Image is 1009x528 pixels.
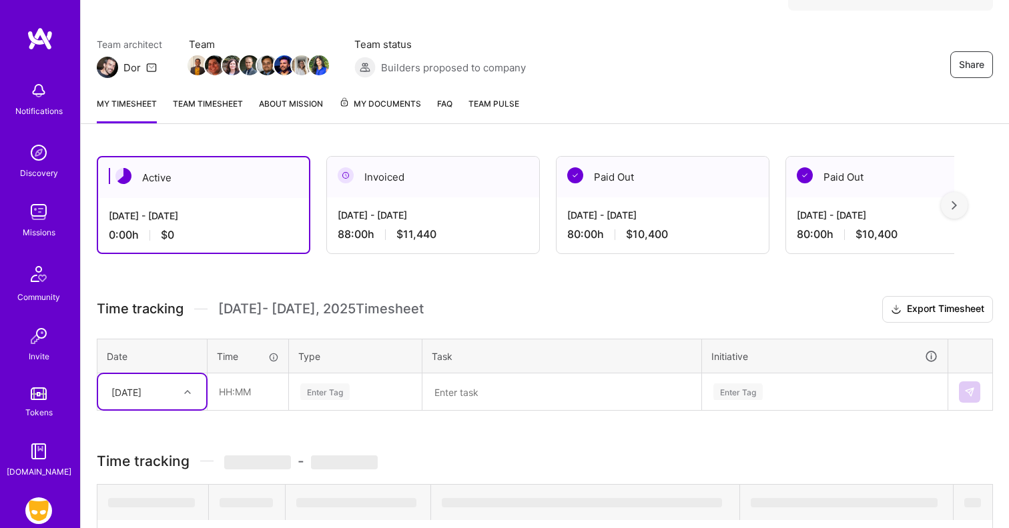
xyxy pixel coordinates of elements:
span: Team status [354,37,526,51]
img: Community [23,258,55,290]
div: Enter Tag [713,381,763,402]
img: Team Member Avatar [274,55,294,75]
span: ‌ [224,455,291,469]
span: Team Pulse [468,99,519,109]
a: Grindr: Data + FE + CyberSecurity + QA [22,497,55,524]
img: Team Member Avatar [257,55,277,75]
div: [DOMAIN_NAME] [7,465,71,479]
div: Paid Out [557,157,769,197]
button: Export Timesheet [882,296,993,323]
i: icon Chevron [184,389,191,395]
span: Builders proposed to company [381,61,526,75]
a: Team Member Avatar [224,54,241,77]
span: ‌ [220,498,273,507]
span: ‌ [311,455,378,469]
div: Notifications [15,104,63,118]
div: Tokens [25,405,53,419]
a: Team Member Avatar [206,54,224,77]
a: Team Member Avatar [241,54,258,77]
img: logo [27,27,53,51]
img: discovery [25,139,52,166]
div: 80:00 h [567,227,758,241]
div: Enter Tag [300,381,350,402]
a: Team Member Avatar [189,54,206,77]
a: Team Member Avatar [310,54,328,77]
div: Missions [23,225,55,239]
th: Task [422,339,702,373]
span: ‌ [751,498,938,507]
img: Team Member Avatar [292,55,312,75]
div: 88:00 h [338,227,529,241]
div: [DATE] - [DATE] [567,208,758,222]
div: Paid Out [786,157,998,197]
img: Paid Out [567,167,583,183]
a: Team Member Avatar [293,54,310,77]
div: [DATE] - [DATE] [338,208,529,222]
span: ‌ [296,498,416,507]
i: icon Download [891,303,902,317]
th: Date [97,339,208,373]
span: - [224,453,378,469]
span: ‌ [964,498,981,507]
img: Team Member Avatar [188,55,208,75]
img: Grindr: Data + FE + CyberSecurity + QA [25,497,52,524]
span: My Documents [339,97,421,111]
img: Team Member Avatar [240,55,260,75]
img: Active [115,168,131,184]
div: 80:00 h [797,227,988,241]
div: [DATE] - [DATE] [797,208,988,222]
span: $10,400 [856,227,898,241]
button: Share [950,51,993,78]
div: [DATE] - [DATE] [109,209,298,223]
div: Dor [123,61,141,75]
span: $0 [161,228,174,242]
span: $10,400 [626,227,668,241]
span: ‌ [442,498,722,507]
span: Team [189,37,328,51]
div: Community [17,290,60,304]
a: My Documents [339,97,421,123]
div: Invite [29,349,49,363]
div: Initiative [711,349,938,364]
div: Active [98,157,309,198]
img: right [952,201,957,210]
img: tokens [31,387,47,400]
div: 0:00 h [109,228,298,242]
th: Type [289,339,422,373]
img: Invite [25,323,52,349]
img: Team Architect [97,57,118,78]
a: Team timesheet [173,97,243,123]
span: $11,440 [396,227,436,241]
i: icon Mail [146,62,157,73]
span: Time tracking [97,301,184,317]
a: FAQ [437,97,452,123]
img: Team Member Avatar [222,55,242,75]
img: Team Member Avatar [309,55,329,75]
div: Discovery [20,166,58,180]
input: HH:MM [208,374,288,409]
img: Builders proposed to company [354,57,376,78]
span: ‌ [108,498,195,507]
img: guide book [25,438,52,465]
a: Team Member Avatar [258,54,276,77]
span: [DATE] - [DATE] , 2025 Timesheet [218,301,424,317]
img: Submit [964,387,975,397]
div: Time [217,349,279,363]
span: Team architect [97,37,162,51]
a: My timesheet [97,97,157,123]
h3: Time tracking [97,453,993,469]
a: Team Pulse [468,97,519,123]
div: Invoiced [327,157,539,197]
img: Team Member Avatar [205,55,225,75]
img: Invoiced [338,167,354,183]
a: About Mission [259,97,323,123]
img: bell [25,77,52,104]
img: Paid Out [797,167,813,183]
div: [DATE] [111,385,141,399]
img: teamwork [25,199,52,225]
span: Share [959,58,984,71]
a: Team Member Avatar [276,54,293,77]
